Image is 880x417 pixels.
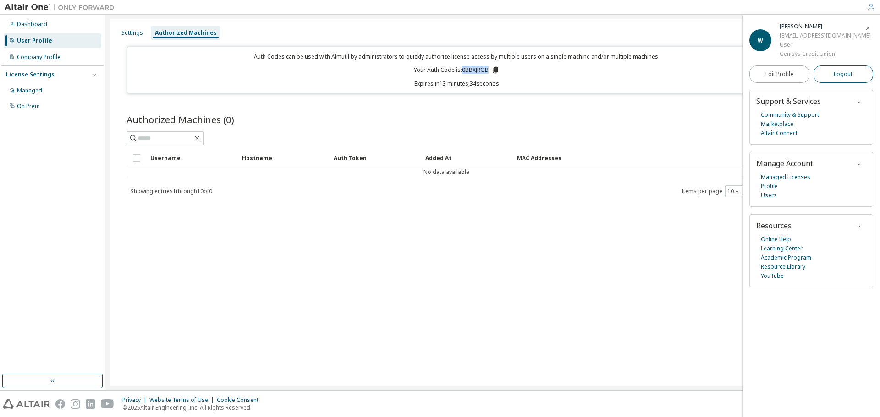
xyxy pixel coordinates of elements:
[761,271,784,281] a: YouTube
[780,31,871,40] div: [EMAIL_ADDRESS][DOMAIN_NAME]
[55,399,65,409] img: facebook.svg
[761,235,791,244] a: Online Help
[17,54,60,61] div: Company Profile
[131,187,212,195] span: Showing entries 1 through 10 of 0
[71,399,80,409] img: instagram.svg
[814,65,874,83] button: Logout
[761,244,803,253] a: Learning Center
[756,96,821,106] span: Support & Services
[765,70,793,78] span: Edit Profile
[217,396,264,404] div: Cookie Consent
[761,262,805,271] a: Resource Library
[780,49,871,59] div: Genisys Credit Union
[150,151,235,165] div: Username
[761,119,793,129] a: Marketplace
[122,396,149,404] div: Privacy
[761,253,811,262] a: Academic Program
[6,71,55,78] div: License Settings
[17,103,40,110] div: On Prem
[122,404,264,412] p: © 2025 Altair Engineering, Inc. All Rights Reserved.
[17,21,47,28] div: Dashboard
[149,396,217,404] div: Website Terms of Use
[17,37,52,44] div: User Profile
[5,3,119,12] img: Altair One
[727,188,740,195] button: 10
[126,113,234,126] span: Authorized Machines (0)
[425,151,510,165] div: Added At
[761,191,777,200] a: Users
[3,399,50,409] img: altair_logo.svg
[761,129,797,138] a: Altair Connect
[414,66,500,74] p: Your Auth Code is: 0BBXJROB
[86,399,95,409] img: linkedin.svg
[17,87,42,94] div: Managed
[126,165,766,179] td: No data available
[242,151,326,165] div: Hostname
[155,29,217,37] div: Authorized Machines
[334,151,418,165] div: Auth Token
[756,221,792,231] span: Resources
[133,80,781,87] p: Expires in 13 minutes, 34 seconds
[121,29,143,37] div: Settings
[517,151,763,165] div: MAC Addresses
[749,65,809,83] a: Edit Profile
[761,182,778,191] a: Profile
[780,40,871,49] div: User
[780,22,871,31] div: Wendy Gregor
[682,185,742,197] span: Items per page
[761,173,810,182] a: Managed Licenses
[834,70,852,79] span: Logout
[758,37,763,44] span: W
[133,53,781,60] p: Auth Codes can be used with Almutil by administrators to quickly authorize license access by mult...
[761,110,819,119] a: Community & Support
[756,158,813,168] span: Manage Account
[101,399,114,409] img: youtube.svg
